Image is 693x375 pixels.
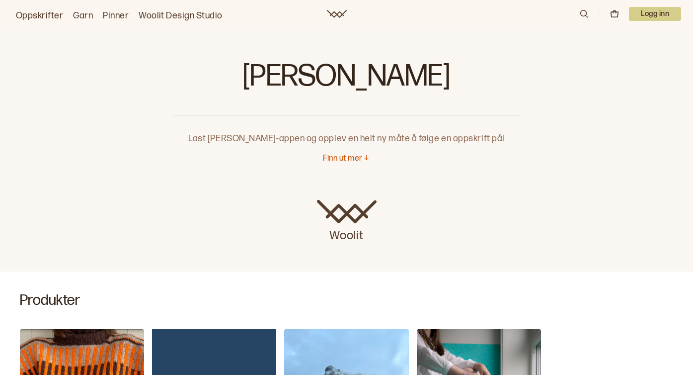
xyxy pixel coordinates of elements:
p: Logg inn [629,7,681,21]
a: Oppskrifter [16,9,63,23]
p: Finn ut mer [323,154,362,164]
a: Woolit Design Studio [139,9,223,23]
a: Woolit [317,200,377,244]
h1: [PERSON_NAME] [173,60,520,99]
a: Woolit [327,10,347,18]
a: Garn [73,9,93,23]
p: Last [PERSON_NAME]-appen og opplev en helt ny måte å følge en oppskrift på! [173,116,520,146]
button: User dropdown [629,7,681,21]
a: Pinner [103,9,129,23]
p: Woolit [317,224,377,244]
button: Finn ut mer [323,154,370,164]
img: Woolit [317,200,377,224]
